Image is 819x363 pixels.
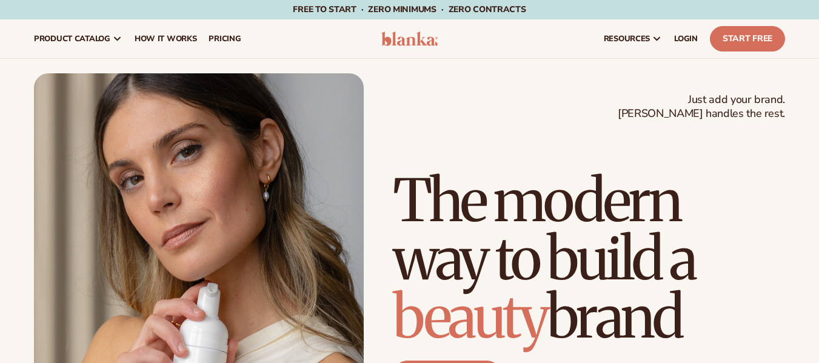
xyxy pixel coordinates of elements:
a: resources [598,19,668,58]
a: pricing [202,19,247,58]
span: beauty [393,281,547,353]
span: Just add your brand. [PERSON_NAME] handles the rest. [618,93,785,121]
a: product catalog [28,19,129,58]
span: LOGIN [674,34,698,44]
a: LOGIN [668,19,704,58]
span: product catalog [34,34,110,44]
span: Free to start · ZERO minimums · ZERO contracts [293,4,526,15]
h1: The modern way to build a brand [393,172,785,346]
img: logo [381,32,438,46]
a: How It Works [129,19,203,58]
a: Start Free [710,26,785,52]
span: pricing [209,34,241,44]
span: resources [604,34,650,44]
span: How It Works [135,34,197,44]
